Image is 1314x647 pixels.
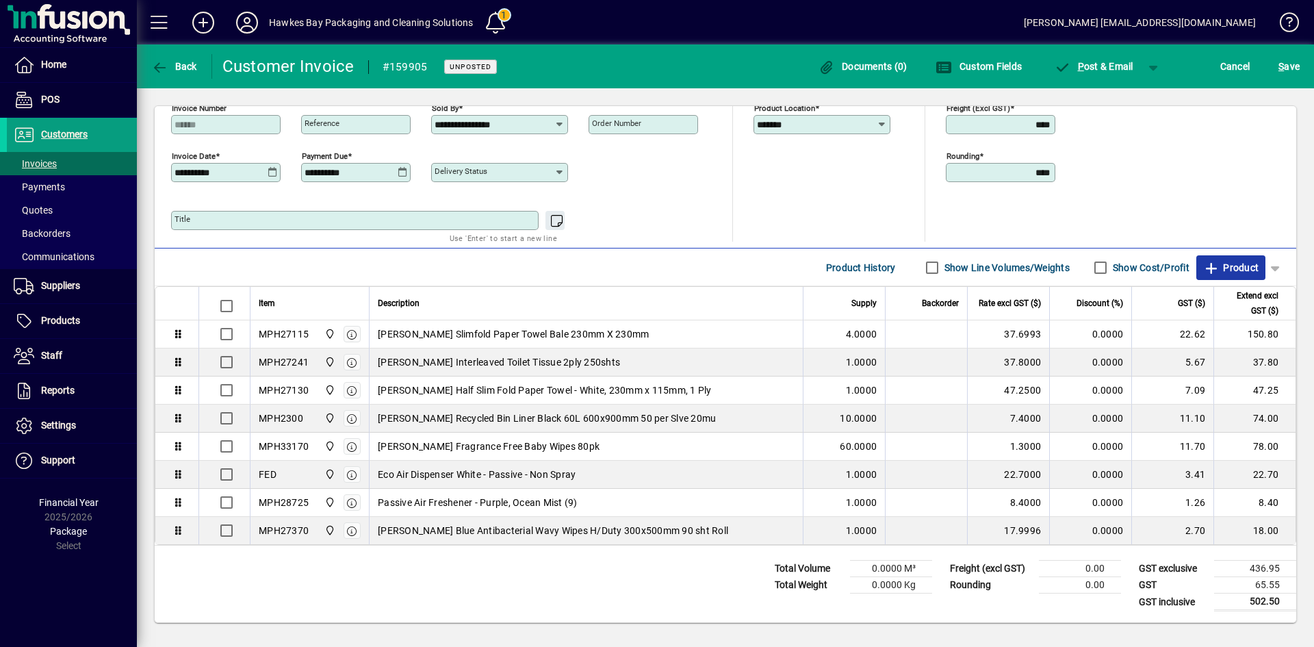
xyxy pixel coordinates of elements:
mat-label: Order number [592,118,641,128]
span: S [1278,61,1284,72]
span: Staff [41,350,62,361]
td: Rounding [943,577,1039,594]
div: 1.3000 [976,440,1041,453]
a: Staff [7,339,137,373]
button: Save [1275,54,1303,79]
span: 1.0000 [846,355,877,369]
span: 1.0000 [846,383,877,397]
span: Backorder [922,296,959,311]
td: 0.0000 [1049,320,1131,348]
a: Suppliers [7,269,137,303]
span: [PERSON_NAME] Fragrance Free Baby Wipes 80pk [378,440,600,453]
span: Reports [41,385,75,396]
span: Communications [14,251,94,262]
div: #159905 [383,56,428,78]
app-page-header-button: Back [137,54,212,79]
div: Customer Invoice [222,55,355,77]
button: Post & Email [1047,54,1140,79]
span: 1.0000 [846,468,877,481]
label: Show Line Volumes/Weights [942,261,1070,275]
span: Quotes [14,205,53,216]
span: Backorders [14,228,70,239]
span: [PERSON_NAME] Interleaved Toilet Tissue 2ply 250shts [378,355,620,369]
td: 11.10 [1131,405,1213,433]
div: 7.4000 [976,411,1041,425]
td: 3.41 [1131,461,1213,489]
span: 1.0000 [846,524,877,537]
span: Support [41,455,75,466]
mat-label: Delivery status [435,166,487,176]
span: Extend excl GST ($) [1222,288,1278,318]
td: 502.50 [1214,594,1296,611]
td: Total Volume [768,561,850,577]
div: MPH27241 [259,355,309,369]
button: Profile [225,10,269,35]
span: Rate excl GST ($) [979,296,1041,311]
span: Item [259,296,275,311]
button: Back [148,54,201,79]
mat-label: Product location [754,103,815,113]
td: 0.0000 [1049,433,1131,461]
td: 0.0000 [1049,489,1131,517]
span: Central [321,467,337,482]
td: 0.00 [1039,577,1121,594]
mat-label: Title [175,214,190,224]
td: 18.00 [1213,517,1296,544]
span: Passive Air Freshener - Purple, Ocean Mist (9) [378,496,578,509]
td: 150.80 [1213,320,1296,348]
span: 60.0000 [840,440,877,453]
div: MPH2300 [259,411,303,425]
td: 0.0000 [1049,377,1131,405]
td: 7.09 [1131,377,1213,405]
td: 0.0000 M³ [850,561,932,577]
td: 5.67 [1131,348,1213,377]
span: ost & Email [1054,61,1133,72]
span: [PERSON_NAME] Blue Antibacterial Wavy Wipes H/Duty 300x500mm 90 sht Roll [378,524,728,537]
span: Products [41,315,80,326]
span: Central [321,327,337,342]
a: Reports [7,374,137,408]
button: Documents (0) [815,54,911,79]
span: Unposted [450,62,491,71]
td: 11.70 [1131,433,1213,461]
span: Central [321,495,337,510]
td: 22.62 [1131,320,1213,348]
td: 78.00 [1213,433,1296,461]
a: Communications [7,245,137,268]
span: Home [41,59,66,70]
td: 74.00 [1213,405,1296,433]
span: Central [321,523,337,538]
a: Support [7,444,137,478]
a: POS [7,83,137,117]
span: Documents (0) [819,61,907,72]
span: Central [321,411,337,426]
td: 2.70 [1131,517,1213,544]
span: POS [41,94,60,105]
span: P [1078,61,1084,72]
td: 0.0000 [1049,461,1131,489]
mat-label: Rounding [946,151,979,161]
span: [PERSON_NAME] Half Slim Fold Paper Towel - White, 230mm x 115mm, 1 Ply [378,383,712,397]
div: 47.2500 [976,383,1041,397]
td: 0.0000 [1049,348,1131,377]
mat-label: Freight (excl GST) [946,103,1010,113]
span: Custom Fields [936,61,1022,72]
td: 8.40 [1213,489,1296,517]
td: GST [1132,577,1214,594]
mat-label: Sold by [432,103,459,113]
div: 8.4000 [976,496,1041,509]
a: Payments [7,175,137,199]
span: 1.0000 [846,496,877,509]
span: GST ($) [1178,296,1205,311]
span: Package [50,526,87,537]
span: Cancel [1220,55,1250,77]
button: Custom Fields [932,54,1025,79]
div: MPH27115 [259,327,309,341]
span: Discount (%) [1077,296,1123,311]
td: 1.26 [1131,489,1213,517]
span: Settings [41,420,76,431]
a: Products [7,304,137,338]
td: 37.80 [1213,348,1296,377]
td: 436.95 [1214,561,1296,577]
mat-label: Payment due [302,151,348,161]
